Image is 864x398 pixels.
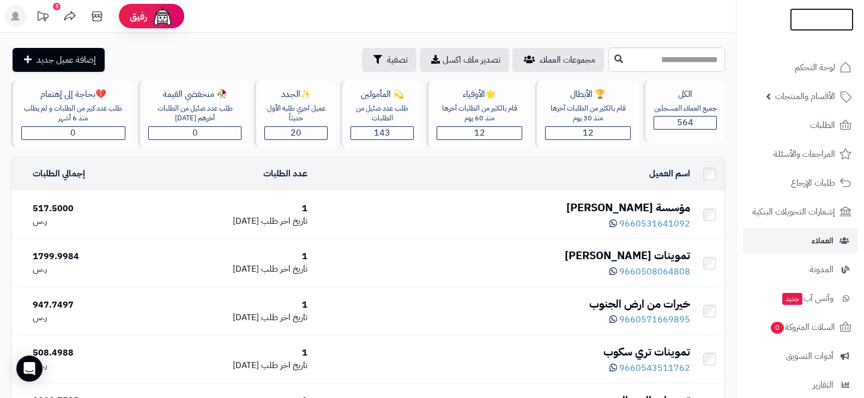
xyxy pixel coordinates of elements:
[338,80,424,148] a: 💫 المأمولينطلب عدد ضئيل من الطلبات143
[33,263,144,275] div: ر.س
[791,175,835,191] span: طلبات الإرجاع
[654,103,717,114] div: جميع العملاء المسجلين
[810,118,835,133] span: الطلبات
[261,262,307,275] span: تاريخ اخر طلب
[743,285,857,311] a: وآتس آبجديد
[33,167,85,180] a: إجمالي الطلبات
[33,311,144,324] div: ر.س
[812,233,833,248] span: العملاء
[743,343,857,369] a: أدوات التسويق
[420,48,509,72] a: تصدير ملف اكسل
[53,3,61,10] div: 5
[33,203,144,215] div: 517.5000
[153,347,307,359] div: 1
[16,356,43,382] div: Open Intercom Messenger
[351,103,414,124] div: طلب عدد ضئيل من الطلبات
[743,54,857,81] a: لوحة التحكم
[152,5,173,27] img: ai-face.png
[263,167,307,180] a: عدد الطلبات
[153,359,307,372] div: [DATE]
[264,88,328,101] div: ✨الجدد
[148,88,242,101] div: 🥀 منخفضي القيمة
[153,250,307,263] div: 1
[192,126,198,139] span: 0
[743,199,857,225] a: إشعارات التحويلات البنكية
[33,299,144,311] div: 947.7497
[752,204,835,219] span: إشعارات التحويلات البنكية
[771,322,784,334] span: 0
[619,265,690,278] span: 9660508064808
[743,256,857,283] a: المدونة
[540,53,595,66] span: مجموعات العملاء
[781,291,833,306] span: وآتس آب
[813,377,833,393] span: التقارير
[809,262,833,277] span: المدونة
[261,311,307,324] span: تاريخ اخر طلب
[443,53,500,66] span: تصدير ملف اكسل
[148,103,242,124] div: طلب عدد ضئيل من الطلبات آخرهم [DATE]
[261,215,307,228] span: تاريخ اخر طلب
[153,299,307,311] div: 1
[743,170,857,196] a: طلبات الإرجاع
[512,48,604,72] a: مجموعات العملاء
[29,5,56,30] a: تحديثات المنصة
[264,103,328,124] div: عميل اجري طلبه الأول حديثاّ
[37,53,96,66] span: إضافة عميل جديد
[609,313,690,326] a: 9660571669895
[770,320,835,335] span: السلات المتروكة
[362,48,416,72] button: تصفية
[33,250,144,263] div: 1799.9984
[641,80,727,148] a: الكلجميع العملاء المسجلين564
[291,126,301,139] span: 20
[619,362,690,375] span: 9660543511762
[790,27,854,50] img: logo-2.png
[775,89,835,104] span: الأقسام والمنتجات
[533,80,641,148] a: 🏆 الأبطالقام بالكثير من الطلبات آخرها منذ 30 يوم12
[13,48,105,72] a: إضافة عميل جديد
[609,217,690,230] a: 9660531641092
[153,263,307,275] div: [DATE]
[252,80,338,148] a: ✨الجددعميل اجري طلبه الأول حديثاّ20
[21,88,125,101] div: 💔بحاجة إلى إهتمام
[33,359,144,372] div: ر.س
[583,126,594,139] span: 12
[316,248,690,264] div: تموينات [PERSON_NAME]
[619,313,690,326] span: 9660571669895
[130,10,147,23] span: رفيق
[782,293,802,305] span: جديد
[743,228,857,254] a: العملاء
[316,200,690,216] div: مؤسسة [PERSON_NAME]
[786,348,833,364] span: أدوات التسويق
[9,80,136,148] a: 💔بحاجة إلى إهتمامطلب عدد كبير من الطلبات و لم يطلب منذ 6 أشهر0
[743,372,857,398] a: التقارير
[424,80,533,148] a: 🌟الأوفياءقام بالكثير من الطلبات آخرها منذ 60 يوم12
[743,314,857,340] a: السلات المتروكة0
[795,60,835,75] span: لوحة التحكم
[743,141,857,167] a: المراجعات والأسئلة
[70,126,76,139] span: 0
[387,53,408,66] span: تصفية
[374,126,390,139] span: 143
[619,217,690,230] span: 9660531641092
[153,311,307,324] div: [DATE]
[609,265,690,278] a: 9660508064808
[545,103,631,124] div: قام بالكثير من الطلبات آخرها منذ 30 يوم
[33,347,144,359] div: 508.4988
[21,103,125,124] div: طلب عدد كبير من الطلبات و لم يطلب منذ 6 أشهر
[153,203,307,215] div: 1
[774,146,835,162] span: المراجعات والأسئلة
[743,112,857,138] a: الطلبات
[351,88,414,101] div: 💫 المأمولين
[437,103,522,124] div: قام بالكثير من الطلبات آخرها منذ 60 يوم
[654,88,717,101] div: الكل
[153,215,307,228] div: [DATE]
[316,296,690,312] div: خيرات من ارض الجنوب
[437,88,522,101] div: 🌟الأوفياء
[316,344,690,360] div: تموينات تري سكوب
[136,80,252,148] a: 🥀 منخفضي القيمةطلب عدد ضئيل من الطلبات آخرهم [DATE]0
[649,167,690,180] a: اسم العميل
[609,362,690,375] a: 9660543511762
[261,359,307,372] span: تاريخ اخر طلب
[474,126,485,139] span: 12
[677,116,693,129] span: 564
